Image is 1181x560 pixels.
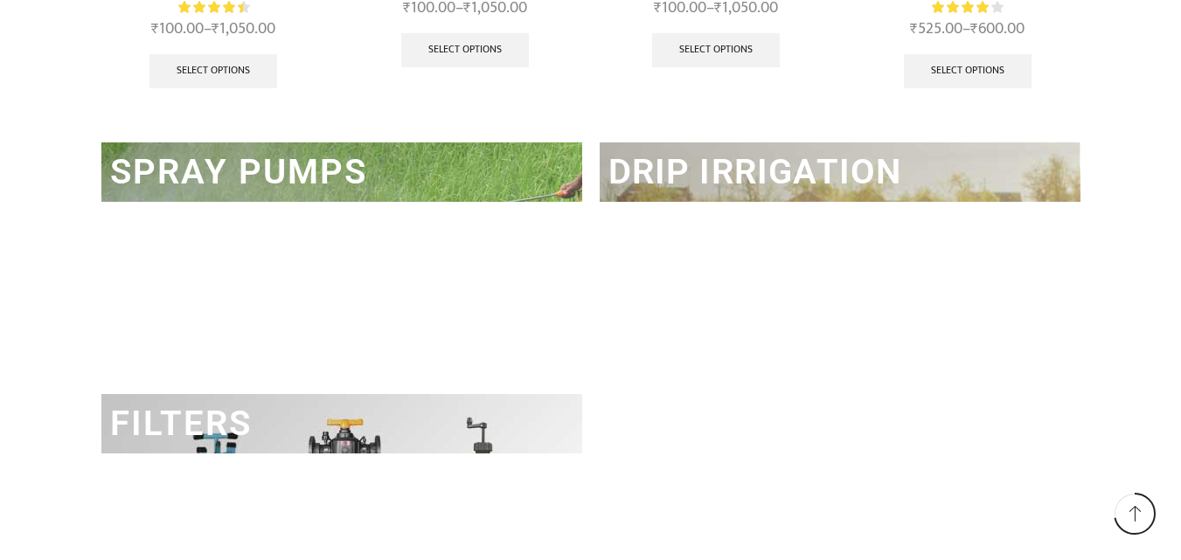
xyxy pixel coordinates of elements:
a: DRIP IRRIGATION [608,151,902,192]
bdi: 100.00 [151,16,204,42]
span: ₹ [151,16,159,42]
span: ₹ [212,16,219,42]
a: SPRAY PUMPS [110,151,367,192]
span: – [855,17,1080,41]
span: ₹ [970,16,978,42]
a: Select options for “Metal Air Release Valve” [904,54,1032,89]
a: FILTERS [110,403,252,444]
span: – [101,17,327,41]
bdi: 600.00 [970,16,1025,42]
bdi: 1,050.00 [212,16,275,42]
a: Select options for “प्लास्टिक एयर रिलीज व्हाॅल्व” [652,33,780,68]
a: Select options for “Plastic Air Release Valve” [149,54,277,89]
span: ₹ [910,16,918,42]
bdi: 525.00 [910,16,962,42]
a: Select options for “प्लास्टिक एयर रिलीज व्हाॅल्व” [401,33,529,68]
